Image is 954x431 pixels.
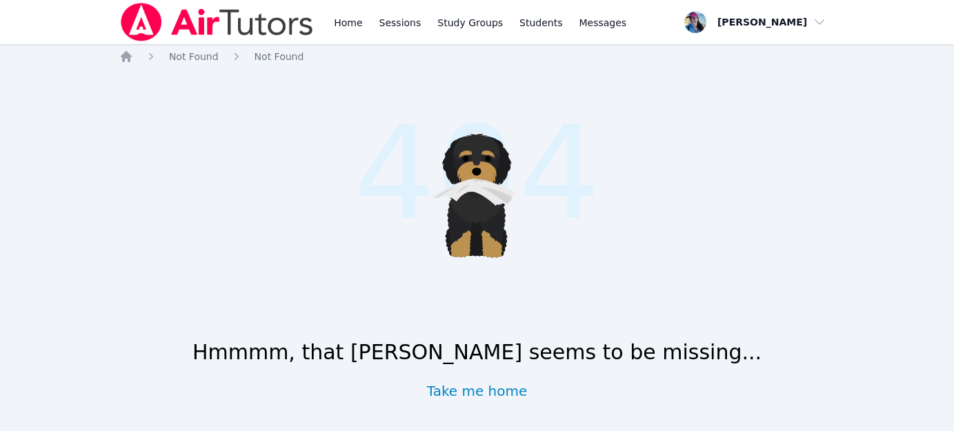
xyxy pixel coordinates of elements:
h1: Hmmmm, that [PERSON_NAME] seems to be missing... [192,340,762,365]
img: Air Tutors [119,3,315,41]
span: Not Found [169,51,219,62]
span: Messages [579,16,627,30]
a: Not Found [169,50,219,63]
a: Take me home [427,381,528,401]
span: Not Found [255,51,304,62]
nav: Breadcrumb [119,50,835,63]
a: Not Found [255,50,304,63]
span: 404 [354,77,601,270]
